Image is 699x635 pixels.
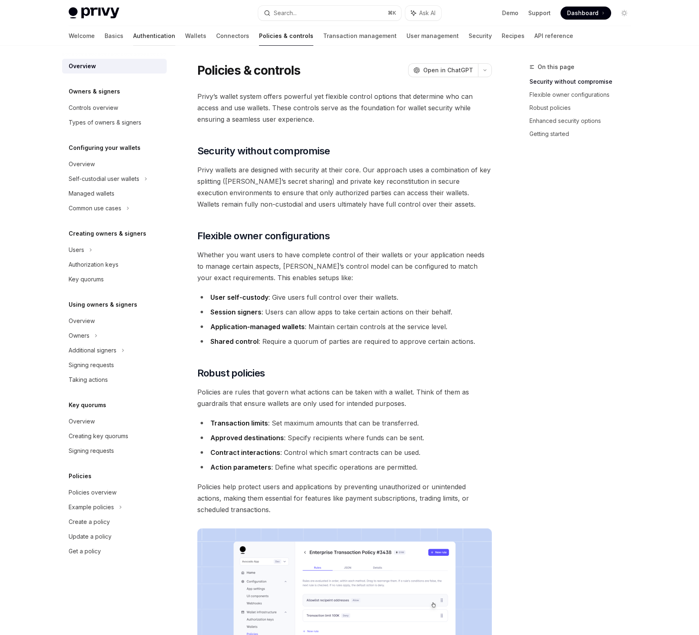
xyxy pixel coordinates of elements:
[258,6,401,20] button: Search...⌘K
[423,66,473,74] span: Open in ChatGPT
[210,448,280,457] strong: Contract interactions
[69,26,95,46] a: Welcome
[534,26,573,46] a: API reference
[62,529,167,544] a: Update a policy
[197,306,492,318] li: : Users can allow apps to take certain actions on their behalf.
[69,331,89,341] div: Owners
[69,143,141,153] h5: Configuring your wallets
[259,26,313,46] a: Policies & controls
[62,115,167,130] a: Types of owners & signers
[69,400,106,410] h5: Key quorums
[62,515,167,529] a: Create a policy
[197,91,492,125] span: Privy’s wallet system offers powerful yet flexible control options that determine who can access ...
[528,9,551,17] a: Support
[210,308,261,316] strong: Session signers
[69,431,128,441] div: Creating key quorums
[69,203,121,213] div: Common use cases
[69,61,96,71] div: Overview
[62,257,167,272] a: Authorization keys
[62,358,167,372] a: Signing requests
[69,546,101,556] div: Get a policy
[62,485,167,500] a: Policies overview
[618,7,631,20] button: Toggle dark mode
[69,488,116,497] div: Policies overview
[69,245,84,255] div: Users
[197,63,301,78] h1: Policies & controls
[62,100,167,115] a: Controls overview
[69,375,108,385] div: Taking actions
[69,103,118,113] div: Controls overview
[197,292,492,303] li: : Give users full control over their wallets.
[538,62,574,72] span: On this page
[62,544,167,559] a: Get a policy
[69,7,119,19] img: light logo
[210,419,268,427] strong: Transaction limits
[197,249,492,283] span: Whether you want users to have complete control of their wallets or your application needs to man...
[69,260,118,270] div: Authorization keys
[197,321,492,332] li: : Maintain certain controls at the service level.
[210,463,271,471] strong: Action parameters
[529,88,637,101] a: Flexible owner configurations
[197,229,330,243] span: Flexible owner configurations
[561,7,611,20] a: Dashboard
[69,316,95,326] div: Overview
[529,114,637,127] a: Enhanced security options
[197,336,492,347] li: : Require a quorum of parties are required to approve certain actions.
[62,157,167,172] a: Overview
[197,417,492,429] li: : Set maximum amounts that can be transferred.
[69,502,114,512] div: Example policies
[197,481,492,515] span: Policies help protect users and applications by preventing unauthorized or unintended actions, ma...
[69,118,141,127] div: Types of owners & signers
[105,26,123,46] a: Basics
[419,9,435,17] span: Ask AI
[197,386,492,409] span: Policies are rules that govern what actions can be taken with a wallet. Think of them as guardrai...
[197,447,492,458] li: : Control which smart contracts can be used.
[502,26,525,46] a: Recipes
[69,345,116,355] div: Additional signers
[197,461,492,473] li: : Define what specific operations are permitted.
[62,59,167,74] a: Overview
[210,323,305,331] strong: Application-managed wallets
[529,127,637,140] a: Getting started
[69,274,104,284] div: Key quorums
[323,26,397,46] a: Transaction management
[405,6,441,20] button: Ask AI
[69,360,114,370] div: Signing requests
[197,432,492,443] li: : Specify recipients where funds can be sent.
[469,26,492,46] a: Security
[133,26,175,46] a: Authentication
[62,272,167,287] a: Key quorums
[69,229,146,238] h5: Creating owners & signers
[197,164,492,210] span: Privy wallets are designed with security at their core. Our approach uses a combination of key sp...
[567,9,599,17] span: Dashboard
[69,446,114,456] div: Signing requests
[62,414,167,429] a: Overview
[62,372,167,387] a: Taking actions
[210,434,284,442] strong: Approved destinations
[274,8,297,18] div: Search...
[388,10,396,16] span: ⌘ K
[69,517,110,527] div: Create a policy
[185,26,206,46] a: Wallets
[62,186,167,201] a: Managed wallets
[69,417,95,426] div: Overview
[210,293,268,301] strong: User self-custody
[69,87,120,96] h5: Owners & signers
[502,9,518,17] a: Demo
[69,532,112,541] div: Update a policy
[69,300,137,310] h5: Using owners & signers
[69,471,92,481] h5: Policies
[197,367,265,380] span: Robust policies
[210,337,259,345] strong: Shared control
[69,174,139,184] div: Self-custodial user wallets
[62,429,167,443] a: Creating key quorums
[529,75,637,88] a: Security without compromise
[197,145,330,158] span: Security without compromise
[406,26,459,46] a: User management
[69,189,114,198] div: Managed wallets
[69,159,95,169] div: Overview
[529,101,637,114] a: Robust policies
[408,63,478,77] button: Open in ChatGPT
[216,26,249,46] a: Connectors
[62,314,167,328] a: Overview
